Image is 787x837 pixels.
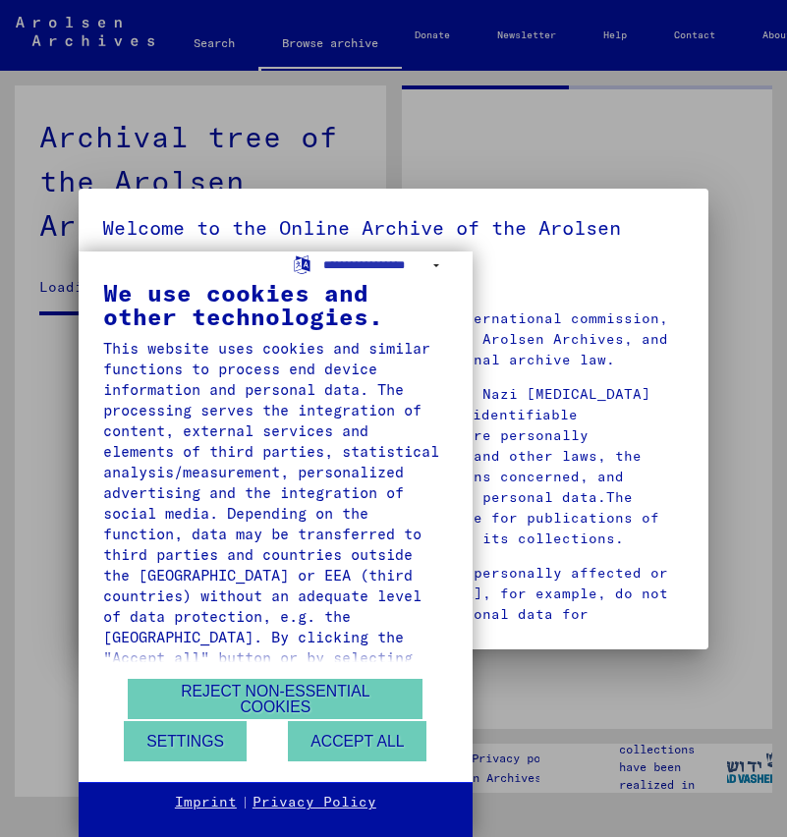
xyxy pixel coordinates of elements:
div: This website uses cookies and similar functions to process end device information and personal da... [103,338,448,792]
button: Accept all [288,721,426,761]
a: Imprint [175,793,237,812]
button: Settings [124,721,247,761]
button: Reject non-essential cookies [128,679,422,719]
a: Privacy Policy [253,793,376,812]
div: We use cookies and other technologies. [103,281,448,328]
